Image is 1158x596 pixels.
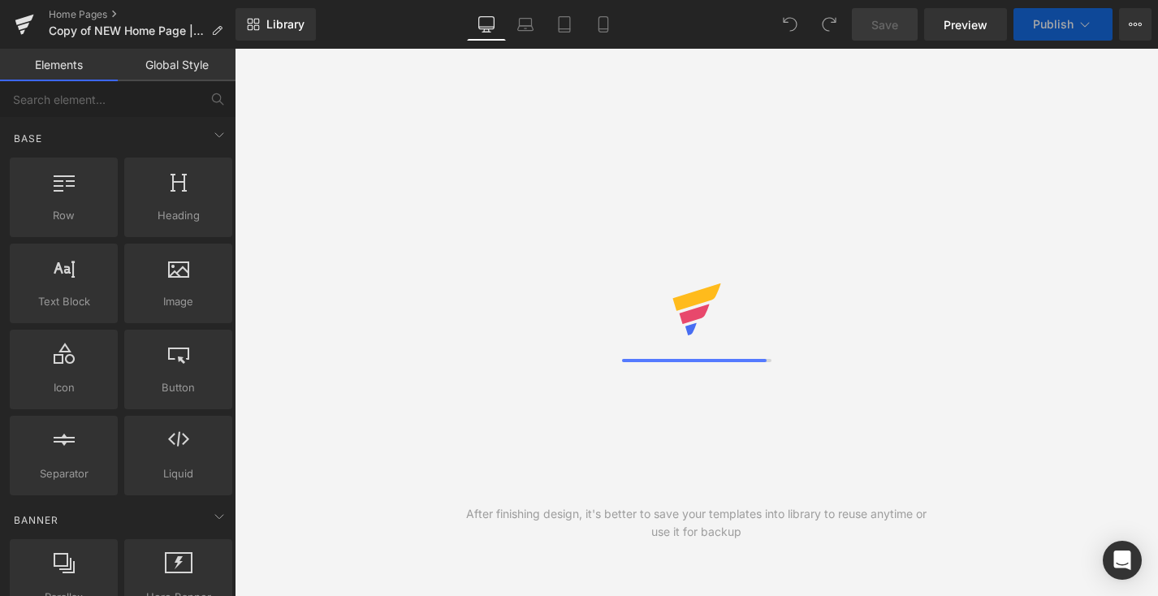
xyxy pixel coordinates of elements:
[12,512,60,528] span: Banner
[266,17,305,32] span: Library
[584,8,623,41] a: Mobile
[944,16,987,33] span: Preview
[15,207,113,224] span: Row
[871,16,898,33] span: Save
[15,293,113,310] span: Text Block
[1103,541,1142,580] div: Open Intercom Messenger
[1119,8,1152,41] button: More
[1013,8,1113,41] button: Publish
[49,8,235,21] a: Home Pages
[129,379,227,396] span: Button
[129,465,227,482] span: Liquid
[235,8,316,41] a: New Library
[467,8,506,41] a: Desktop
[774,8,806,41] button: Undo
[813,8,845,41] button: Redo
[15,379,113,396] span: Icon
[1033,18,1074,31] span: Publish
[12,131,44,146] span: Base
[49,24,205,37] span: Copy of NEW Home Page | 5.25
[15,465,113,482] span: Separator
[545,8,584,41] a: Tablet
[924,8,1007,41] a: Preview
[129,207,227,224] span: Heading
[118,49,235,81] a: Global Style
[465,505,927,541] div: After finishing design, it's better to save your templates into library to reuse anytime or use i...
[129,293,227,310] span: Image
[506,8,545,41] a: Laptop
